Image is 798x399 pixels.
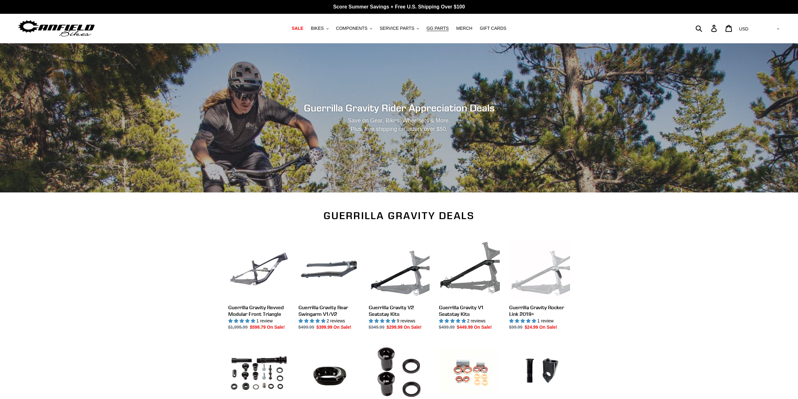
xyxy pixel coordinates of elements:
span: MERCH [456,26,472,31]
input: Search [699,21,715,35]
h2: Guerrilla Gravity Rider Appreciation Deals [228,102,570,114]
span: GIFT CARDS [480,26,506,31]
span: COMPONENTS [336,26,367,31]
span: SALE [292,26,303,31]
span: SERVICE PARTS [380,26,414,31]
p: Save on Gear, Bikes, Wheelsets & More. Plus, free shipping on orders over $50. [271,116,527,133]
img: Canfield Bikes [17,19,96,38]
button: BIKES [308,24,331,33]
a: GG PARTS [423,24,452,33]
a: MERCH [453,24,475,33]
a: GIFT CARDS [477,24,510,33]
span: BIKES [311,26,324,31]
span: GG PARTS [426,26,449,31]
h2: Guerrilla Gravity Deals [228,210,570,222]
button: SERVICE PARTS [377,24,422,33]
button: COMPONENTS [333,24,375,33]
a: SALE [288,24,306,33]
